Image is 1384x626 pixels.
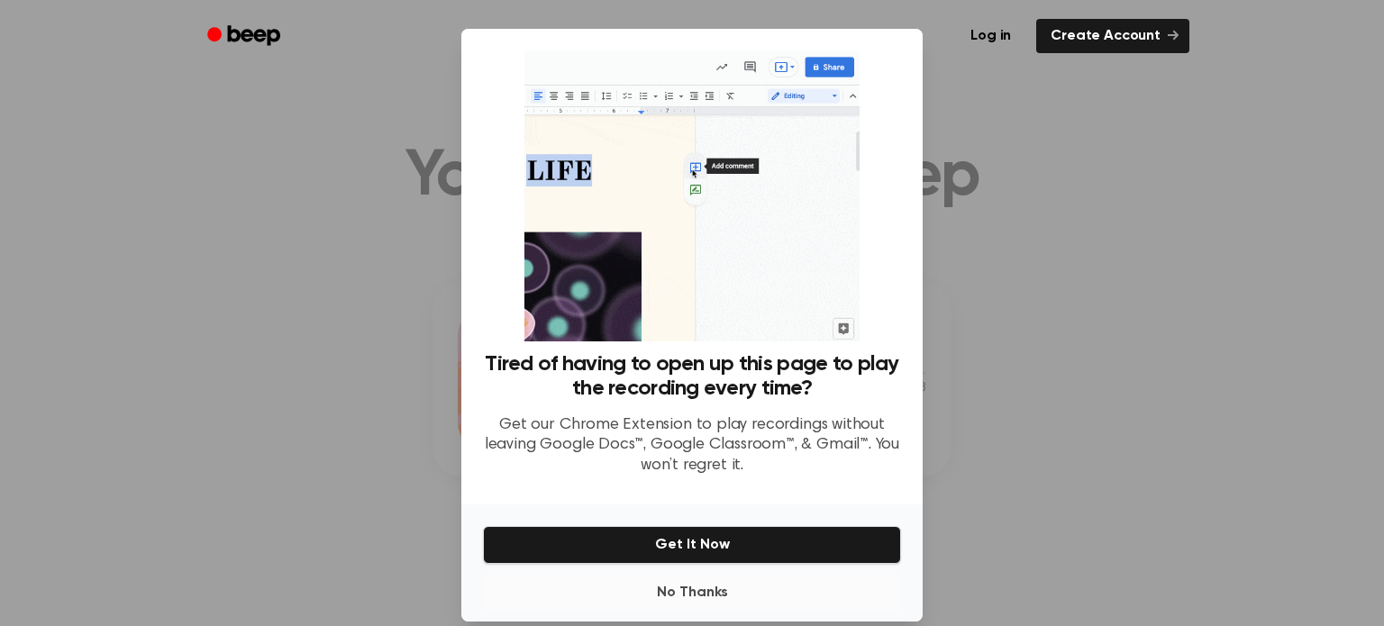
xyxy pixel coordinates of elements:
[483,575,901,611] button: No Thanks
[956,19,1025,53] a: Log in
[1036,19,1189,53] a: Create Account
[195,19,296,54] a: Beep
[483,526,901,564] button: Get It Now
[483,352,901,401] h3: Tired of having to open up this page to play the recording every time?
[524,50,859,341] img: Beep extension in action
[483,415,901,476] p: Get our Chrome Extension to play recordings without leaving Google Docs™, Google Classroom™, & Gm...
